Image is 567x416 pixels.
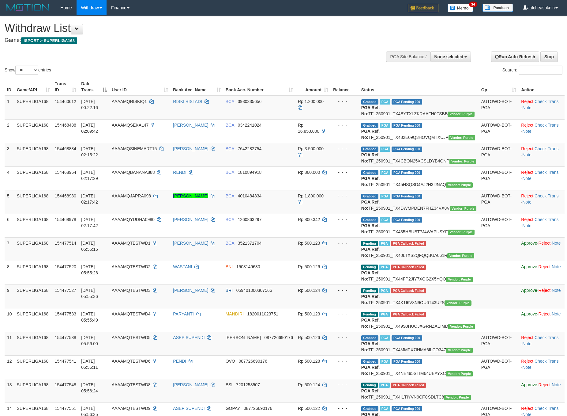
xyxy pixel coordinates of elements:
[55,241,76,246] span: 154477514
[535,406,559,411] a: Check Trans
[359,308,479,332] td: TF_250901_TX49SJHUOJXGRNZAEIMD
[450,206,476,211] span: Vendor URL: https://trx4.1velocity.biz
[55,170,76,175] span: 154468964
[522,152,531,157] a: Note
[479,332,519,355] td: AUTOWD-BOT-PGA
[298,146,324,151] span: Rp 3.500.000
[448,324,475,329] span: Vendor URL: https://trx4.1velocity.biz
[21,37,77,44] span: ISPORT > SUPERLIGA168
[361,388,380,399] b: PGA Ref. No:
[359,237,479,261] td: TF_250901_TX40LTXS2QFQQBUA061R
[14,119,52,143] td: SUPERLIGA168
[359,379,479,403] td: TF_250901_TX4I1TIYVN9CFCSDLTC8
[391,265,426,270] span: PGA Error
[5,214,14,237] td: 6
[519,66,562,75] input: Search:
[448,112,474,117] span: Vendor URL: https://trx4.1velocity.biz
[380,99,390,105] span: Marked by aafnonsreyleab
[535,170,559,175] a: Check Trans
[112,146,157,151] span: AAAAMQSINEMART15
[298,241,320,246] span: Rp 500.123
[81,123,98,134] span: [DATE] 02:09:42
[449,135,475,140] span: Vendor URL: https://trx4.1velocity.biz
[479,143,519,166] td: AUTOWD-BOT-PGA
[333,146,356,152] div: - - -
[380,123,390,128] span: Marked by aafnonsreyleab
[359,190,479,214] td: TF_250901_TX4DWMPDEN7FHZ34VX8V
[519,308,565,332] td: · ·
[173,359,186,364] a: PENDI
[112,193,151,198] span: AAAAMQJAPRA098
[479,166,519,190] td: AUTOWD-BOT-PGA
[226,241,234,246] span: BCA
[445,300,471,306] span: Vendor URL: https://trx4.1velocity.biz
[522,341,531,346] a: Note
[521,123,533,128] a: Reject
[14,284,52,308] td: SUPERLIGA168
[298,335,320,340] span: Rp 500.126
[55,264,76,269] span: 154477520
[430,52,471,62] button: None selected
[14,355,52,379] td: SUPERLIGA168
[361,383,378,388] span: Pending
[112,359,151,364] span: AAAAMQTESTWD6
[519,355,565,379] td: · ·
[552,288,561,293] a: Note
[226,335,261,340] span: [PERSON_NAME]
[479,190,519,214] td: AUTOWD-BOT-PGA
[519,119,565,143] td: · ·
[359,214,479,237] td: TF_250901_TX435HBUBT7J4WAPUSYF
[15,66,38,75] select: Showentries
[535,359,559,364] a: Check Trans
[449,159,476,164] span: Vendor URL: https://trx4.1velocity.biz
[226,123,234,128] span: BCA
[81,359,98,370] span: [DATE] 05:56:11
[14,143,52,166] td: SUPERLIGA168
[298,123,319,134] span: Rp 16.850.000
[392,170,422,175] span: PGA Pending
[5,355,14,379] td: 12
[359,355,479,379] td: TF_250901_TX4NE495STIM64UEAYXC
[5,284,14,308] td: 9
[238,217,261,222] span: Copy 1260863297 to clipboard
[333,98,356,105] div: - - -
[247,311,278,316] span: Copy 1820011023751 to clipboard
[361,241,378,246] span: Pending
[519,284,565,308] td: · ·
[521,311,537,316] a: Approve
[14,190,52,214] td: SUPERLIGA168
[5,78,14,96] th: ID
[298,170,320,175] span: Rp 860.000
[226,264,233,269] span: BNI
[446,277,473,282] span: Vendor URL: https://trx4.1velocity.biz
[226,146,234,151] span: BCA
[81,288,98,299] span: [DATE] 05:55:36
[298,264,320,269] span: Rp 500.126
[333,334,356,341] div: - - -
[238,146,261,151] span: Copy 7642282754 to clipboard
[521,241,537,246] a: Approve
[392,335,422,341] span: PGA Pending
[298,217,320,222] span: Rp 800.342
[361,247,380,258] b: PGA Ref. No:
[173,382,208,387] a: [PERSON_NAME]
[298,311,320,316] span: Rp 500.123
[521,359,533,364] a: Reject
[479,96,519,120] td: AUTOWD-BOT-PGA
[226,288,233,293] span: BRI
[55,311,76,316] span: 154477533
[81,311,98,322] span: [DATE] 05:55:49
[361,105,380,116] b: PGA Ref. No:
[14,237,52,261] td: SUPERLIGA168
[447,253,474,258] span: Vendor URL: https://trx4.1velocity.biz
[519,261,565,284] td: · ·
[112,382,151,387] span: AAAAMQTESTWD8
[392,217,422,223] span: PGA Pending
[522,176,531,181] a: Note
[446,371,473,376] span: Vendor URL: https://trx4.1velocity.biz
[538,288,550,293] a: Reject
[469,2,477,7] span: 34
[5,143,14,166] td: 3
[14,166,52,190] td: SUPERLIGA168
[112,264,151,269] span: AAAAMQTESTWD2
